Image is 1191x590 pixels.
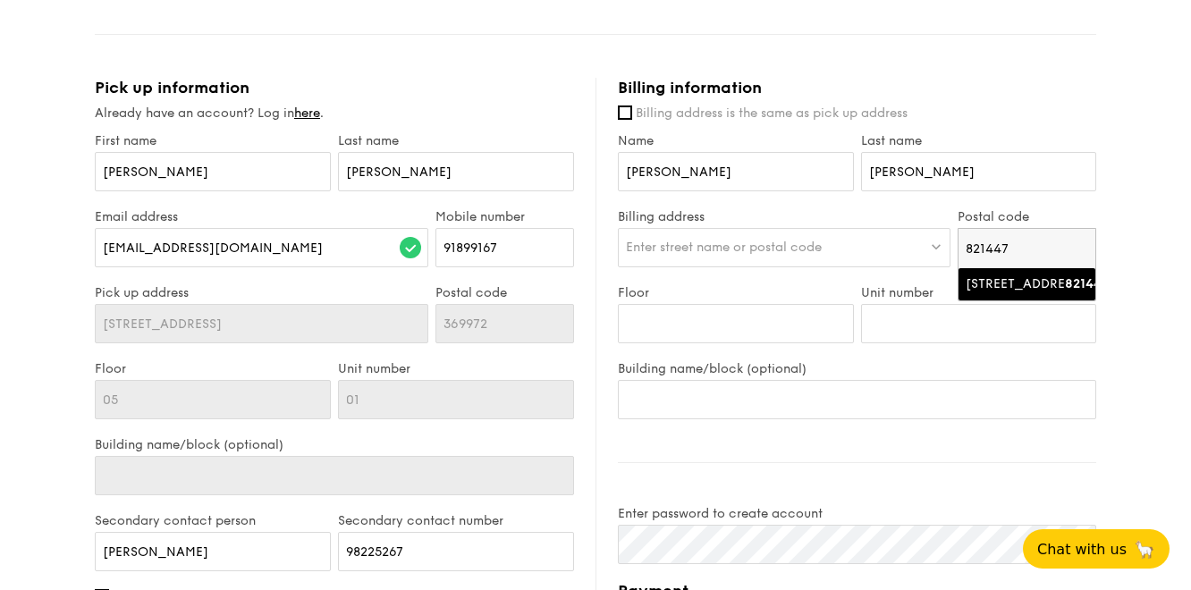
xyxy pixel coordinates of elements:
label: Postal code [435,285,574,300]
span: Billing information [618,78,762,97]
label: Billing address [618,209,950,224]
label: Last name [861,133,1097,148]
span: Chat with us [1037,541,1127,558]
label: First name [95,133,331,148]
div: Already have an account? Log in . [95,105,574,122]
label: Email address [95,209,428,224]
span: 🦙 [1134,539,1155,560]
label: Name [618,133,854,148]
img: icon-dropdown.fa26e9f9.svg [930,240,942,253]
strong: 821447 [1065,276,1109,291]
label: Last name [338,133,574,148]
label: Unit number [861,285,1097,300]
input: Billing address is the same as pick up address [618,105,632,120]
button: Chat with us🦙 [1023,529,1170,569]
img: icon-success.f839ccf9.svg [400,237,421,258]
label: Floor [618,285,854,300]
a: here [294,105,320,121]
label: Building name/block (optional) [95,437,574,452]
span: Enter street name or postal code [626,240,822,255]
label: Postal code [958,209,1096,224]
label: Floor [95,361,331,376]
label: Mobile number [435,209,574,224]
label: Secondary contact person [95,513,331,528]
label: Enter password to create account [618,506,1096,521]
label: Secondary contact number [338,513,574,528]
div: [STREET_ADDRESS] [966,275,1058,293]
span: Pick up information [95,78,249,97]
label: Unit number [338,361,574,376]
label: Pick up address [95,285,428,300]
span: Billing address is the same as pick up address [636,105,908,121]
label: Building name/block (optional) [618,361,1096,376]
